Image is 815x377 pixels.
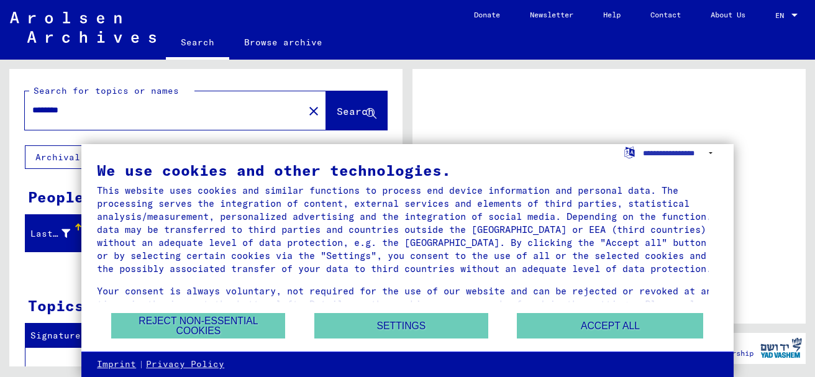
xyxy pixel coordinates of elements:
[314,313,488,338] button: Settings
[146,358,224,371] a: Privacy Policy
[30,224,86,243] div: Last Name
[229,27,337,57] a: Browse archive
[758,332,804,363] img: yv_logo.png
[97,184,718,275] div: This website uses cookies and similar functions to process end device information and personal da...
[30,227,70,240] div: Last Name
[25,145,157,169] button: Archival tree units
[25,216,83,251] mat-header-cell: Last Name
[97,163,718,178] div: We use cookies and other technologies.
[775,11,789,20] span: EN
[97,284,718,324] div: Your consent is always voluntary, not required for the use of our website and can be rejected or ...
[28,186,84,208] div: People
[34,85,179,96] mat-label: Search for topics or names
[28,294,84,317] div: Topics
[326,91,387,130] button: Search
[111,313,285,338] button: Reject non-essential cookies
[306,104,321,119] mat-icon: close
[166,27,229,60] a: Search
[97,358,136,371] a: Imprint
[517,313,703,338] button: Accept all
[10,12,156,43] img: Arolsen_neg.svg
[30,329,101,342] div: Signature
[301,98,326,123] button: Clear
[30,326,114,346] div: Signature
[337,105,374,117] span: Search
